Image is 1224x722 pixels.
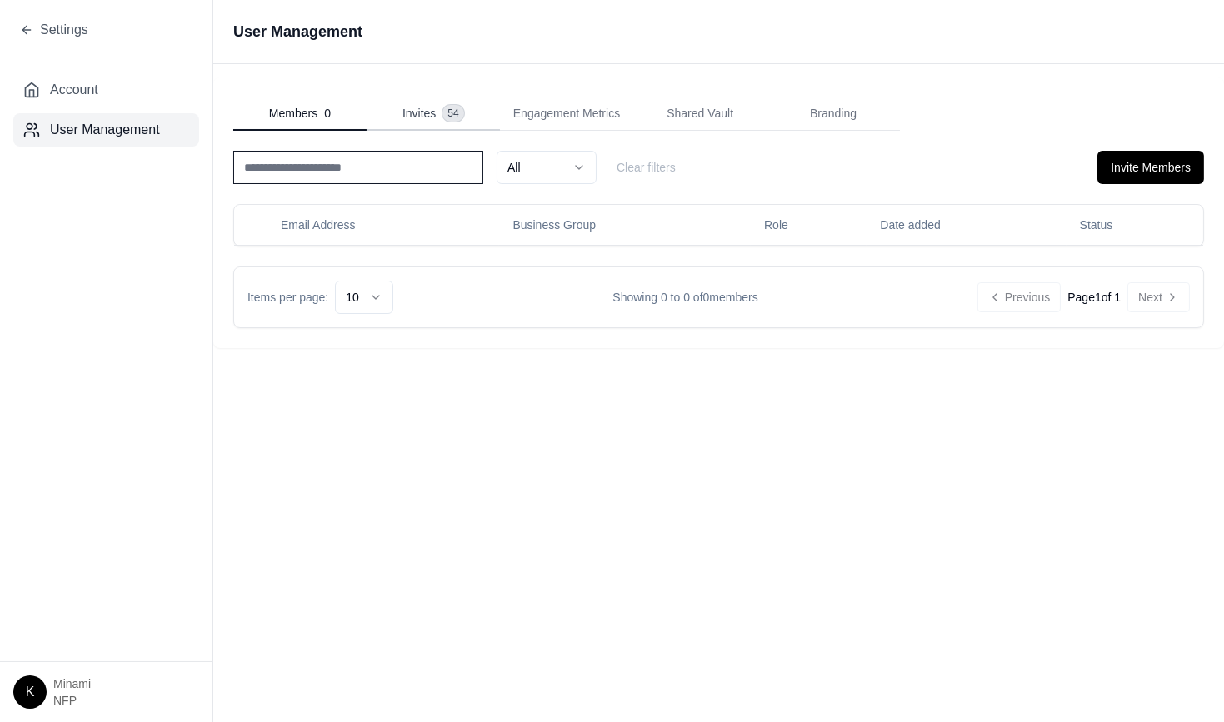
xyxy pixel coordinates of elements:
div: Page 1 of 1 [1067,289,1121,306]
button: Settings [20,20,88,40]
span: 54 [442,105,463,122]
span: Branding [810,105,857,122]
th: Role [751,205,867,245]
span: NFP [53,692,91,709]
div: 0 [269,105,331,122]
span: Items per page: [247,289,328,306]
span: Minami [53,675,91,692]
button: User Management [13,113,199,147]
button: Invite Members [1097,151,1204,184]
th: Date added [867,205,1066,245]
span: Account [50,80,98,100]
button: Account [13,73,199,107]
span: User Management [50,120,160,140]
th: Business Group [499,205,751,245]
span: Settings [40,20,88,40]
span: Engagement Metrics [513,105,620,122]
div: Showing 0 to 0 of 0 members [393,289,977,306]
div: K [13,675,47,709]
th: Email Address [267,205,499,245]
span: Invites [402,105,436,122]
span: Shared Vault [667,105,733,122]
th: Status [1067,205,1203,245]
span: Members [269,105,317,122]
